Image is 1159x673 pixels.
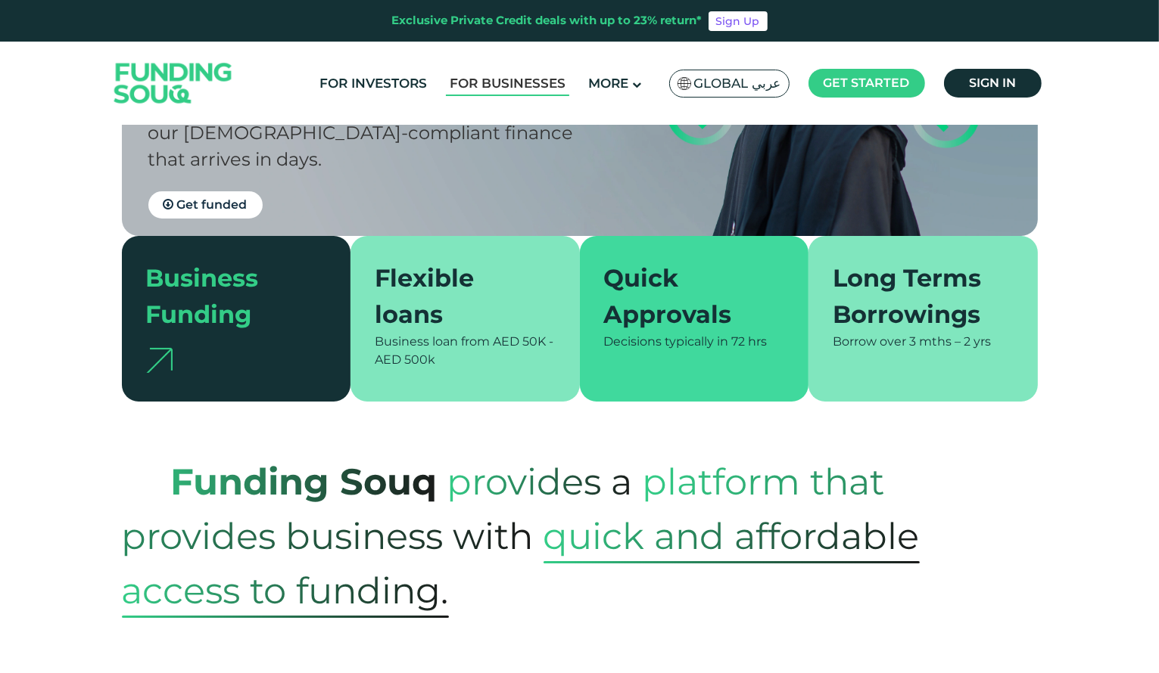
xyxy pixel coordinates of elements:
span: Get funded [177,197,248,212]
span: More [588,76,628,91]
span: Take your company to the next level with our [DEMOGRAPHIC_DATA]-compliant finance that arrives in... [148,95,574,170]
span: platform that provides business with [122,445,885,573]
div: Flexible loans [375,260,537,333]
div: Long Terms Borrowings [833,260,995,333]
img: Logo [99,45,248,122]
span: provides a [447,445,633,519]
span: 72 hrs [732,334,768,349]
div: Quick Approvals [604,260,767,333]
span: access to funding. [122,563,449,618]
div: Business Funding [146,260,309,333]
span: Borrow over [833,334,906,349]
span: Decisions typically in [604,334,729,349]
a: Sign in [944,69,1042,98]
span: Business loan from [375,334,490,349]
div: Exclusive Private Credit deals with up to 23% return* [392,12,703,29]
a: For Businesses [446,71,569,96]
img: SA Flag [678,77,691,90]
span: Get started [824,76,910,90]
a: For Investors [316,71,431,96]
strong: Funding Souq [171,460,438,504]
span: Sign in [969,76,1016,90]
a: Get funded [148,191,263,219]
span: 3 mths – 2 yrs [909,334,991,349]
span: quick and affordable [544,509,920,563]
img: arrow [146,348,173,373]
a: Sign Up [709,11,768,31]
span: Global عربي [694,75,781,92]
